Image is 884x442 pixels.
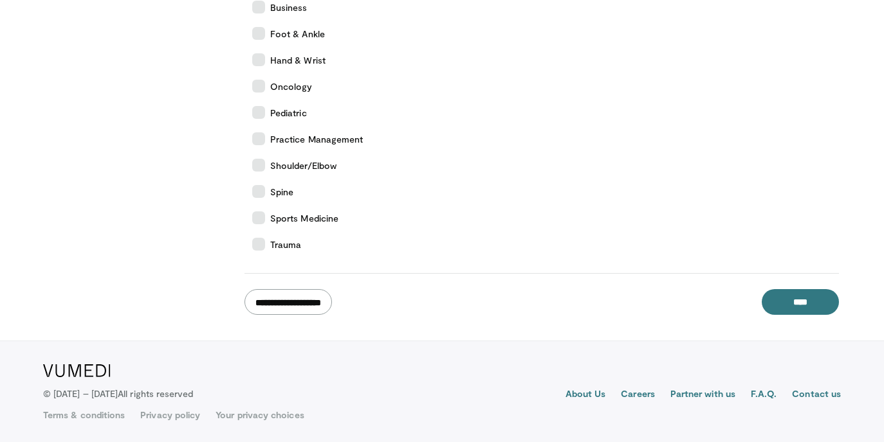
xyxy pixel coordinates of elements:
[270,53,326,67] span: Hand & Wrist
[270,211,338,225] span: Sports Medicine
[270,185,293,199] span: Spine
[751,387,777,403] a: F.A.Q.
[140,409,200,421] a: Privacy policy
[216,409,304,421] a: Your privacy choices
[43,409,125,421] a: Terms & conditions
[270,1,308,14] span: Business
[621,387,655,403] a: Careers
[566,387,606,403] a: About Us
[270,159,336,172] span: Shoulder/Elbow
[270,132,363,146] span: Practice Management
[43,364,111,377] img: VuMedi Logo
[270,80,313,93] span: Oncology
[270,27,325,40] span: Foot & Ankle
[43,387,194,400] p: © [DATE] – [DATE]
[270,106,307,119] span: Pediatric
[670,387,735,403] a: Partner with us
[792,387,841,403] a: Contact us
[270,238,301,251] span: Trauma
[118,388,193,399] span: All rights reserved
